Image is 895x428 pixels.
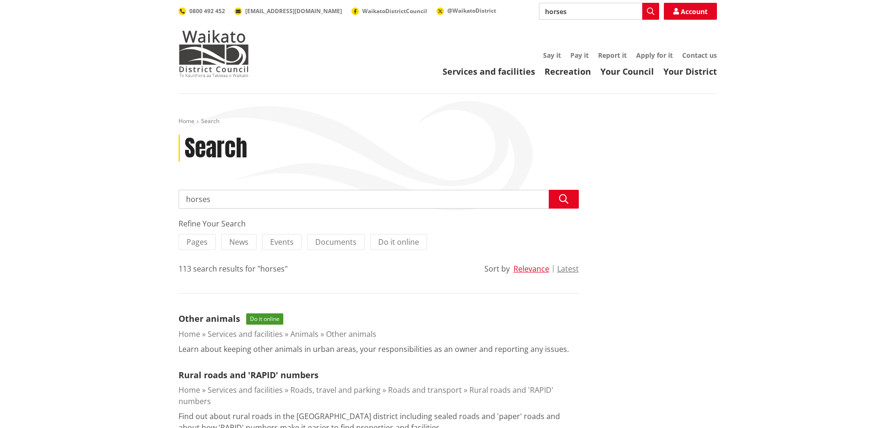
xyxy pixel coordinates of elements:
[185,135,247,162] h1: Search
[543,51,561,60] a: Say it
[270,237,294,247] span: Events
[539,3,659,20] input: Search input
[443,66,535,77] a: Services and facilities
[201,117,219,125] span: Search
[179,117,717,125] nav: breadcrumb
[600,66,654,77] a: Your Council
[187,237,208,247] span: Pages
[290,329,319,339] a: Animals
[246,313,283,325] span: Do it online
[179,190,579,209] input: Search input
[290,385,381,395] a: Roads, travel and parking
[484,263,510,274] div: Sort by
[570,51,589,60] a: Pay it
[179,369,319,381] a: Rural roads and 'RAPID' numbers
[179,263,288,274] div: 113 search results for "horses"
[545,66,591,77] a: Recreation
[557,265,579,273] button: Latest
[436,7,496,15] a: @WaikatoDistrict
[245,7,342,15] span: [EMAIL_ADDRESS][DOMAIN_NAME]
[189,7,225,15] span: 0800 492 452
[664,3,717,20] a: Account
[351,7,427,15] a: WaikatoDistrictCouncil
[179,385,553,406] a: Rural roads and 'RAPID' numbers
[179,218,579,229] div: Refine Your Search
[682,51,717,60] a: Contact us
[388,385,462,395] a: Roads and transport
[315,237,357,247] span: Documents
[179,329,200,339] a: Home
[378,237,419,247] span: Do it online
[326,329,376,339] a: Other animals
[208,329,283,339] a: Services and facilities
[234,7,342,15] a: [EMAIL_ADDRESS][DOMAIN_NAME]
[447,7,496,15] span: @WaikatoDistrict
[636,51,673,60] a: Apply for it
[663,66,717,77] a: Your District
[179,117,195,125] a: Home
[362,7,427,15] span: WaikatoDistrictCouncil
[208,385,283,395] a: Services and facilities
[598,51,627,60] a: Report it
[179,385,200,395] a: Home
[179,7,225,15] a: 0800 492 452
[229,237,249,247] span: News
[179,343,569,355] p: Learn about keeping other animals in urban areas, your responsibilities as an owner and reporting...
[514,265,549,273] button: Relevance
[179,313,240,324] a: Other animals
[179,30,249,77] img: Waikato District Council - Te Kaunihera aa Takiwaa o Waikato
